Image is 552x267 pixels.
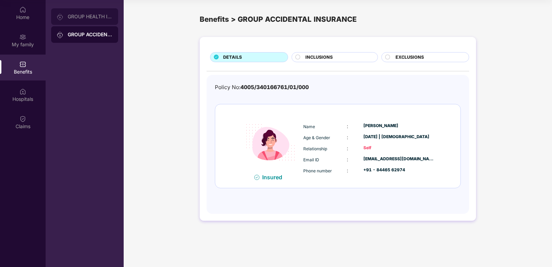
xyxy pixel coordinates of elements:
[254,175,259,180] img: svg+xml;base64,PHN2ZyB4bWxucz0iaHR0cDovL3d3dy53My5vcmcvMjAwMC9zdmciIHdpZHRoPSIxNiIgaGVpZ2h0PSIxNi...
[347,168,348,173] span: :
[262,174,286,181] div: Insured
[396,54,424,61] span: EXCLUSIONS
[363,123,435,129] div: [PERSON_NAME]
[363,167,435,173] div: +91 - 84465 62974
[68,31,113,38] div: GROUP ACCIDENTAL INSURANCE
[303,168,332,173] span: Phone number
[347,134,348,140] span: :
[347,145,348,151] span: :
[363,156,435,162] div: [EMAIL_ADDRESS][DOMAIN_NAME]
[200,14,476,25] div: Benefits > GROUP ACCIDENTAL INSURANCE
[303,157,319,162] span: Email ID
[19,6,26,13] img: svg+xml;base64,PHN2ZyBpZD0iSG9tZSIgeG1sbnM9Imh0dHA6Ly93d3cudzMub3JnLzIwMDAvc3ZnIiB3aWR0aD0iMjAiIG...
[68,14,113,19] div: GROUP HEALTH INSURANCE
[347,123,348,129] span: :
[19,34,26,40] img: svg+xml;base64,PHN2ZyB3aWR0aD0iMjAiIGhlaWdodD0iMjAiIHZpZXdCb3g9IjAgMCAyMCAyMCIgZmlsbD0ibm9uZSIgeG...
[215,83,309,92] div: Policy No:
[363,134,435,140] div: [DATE] | [DEMOGRAPHIC_DATA]
[305,54,333,61] span: INCLUSIONS
[303,124,315,129] span: Name
[19,115,26,122] img: svg+xml;base64,PHN2ZyBpZD0iQ2xhaW0iIHhtbG5zPSJodHRwOi8vd3d3LnczLm9yZy8yMDAwL3N2ZyIgd2lkdGg9IjIwIi...
[19,61,26,68] img: svg+xml;base64,PHN2ZyBpZD0iQmVuZWZpdHMiIHhtbG5zPSJodHRwOi8vd3d3LnczLm9yZy8yMDAwL3N2ZyIgd2lkdGg9Ij...
[57,31,64,38] img: svg+xml;base64,PHN2ZyB3aWR0aD0iMjAiIGhlaWdodD0iMjAiIHZpZXdCb3g9IjAgMCAyMCAyMCIgZmlsbD0ibm9uZSIgeG...
[303,146,327,151] span: Relationship
[303,135,330,140] span: Age & Gender
[240,84,309,90] span: 4005/340166761/01/000
[363,145,435,151] div: Self
[239,111,302,173] img: icon
[19,88,26,95] img: svg+xml;base64,PHN2ZyBpZD0iSG9zcGl0YWxzIiB4bWxucz0iaHR0cDovL3d3dy53My5vcmcvMjAwMC9zdmciIHdpZHRoPS...
[347,156,348,162] span: :
[57,13,64,20] img: svg+xml;base64,PHN2ZyB3aWR0aD0iMjAiIGhlaWdodD0iMjAiIHZpZXdCb3g9IjAgMCAyMCAyMCIgZmlsbD0ibm9uZSIgeG...
[223,54,242,61] span: DETAILS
